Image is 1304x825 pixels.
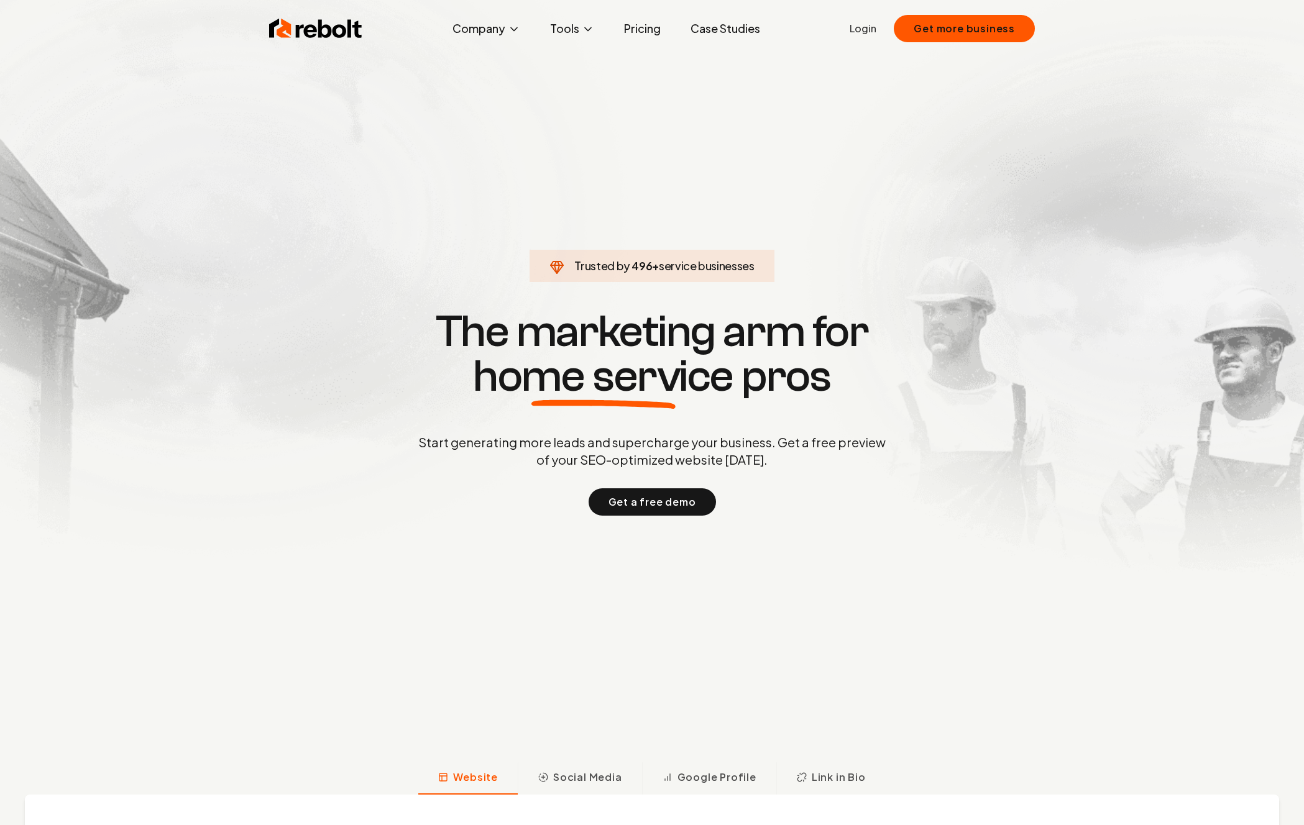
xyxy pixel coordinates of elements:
p: Start generating more leads and supercharge your business. Get a free preview of your SEO-optimiz... [416,434,888,468]
button: Social Media [518,762,642,795]
span: Website [453,770,498,785]
button: Company [443,16,530,41]
a: Pricing [614,16,671,41]
a: Login [850,21,876,36]
a: Case Studies [681,16,770,41]
h1: The marketing arm for pros [354,309,950,399]
span: Social Media [553,770,622,785]
button: Get a free demo [589,488,716,516]
span: Trusted by [574,258,630,273]
button: Link in Bio [776,762,886,795]
span: + [652,258,659,273]
span: service businesses [659,258,755,273]
span: 496 [631,257,652,275]
img: Rebolt Logo [269,16,362,41]
button: Website [418,762,518,795]
span: Google Profile [677,770,756,785]
button: Get more business [894,15,1035,42]
button: Tools [540,16,604,41]
span: home service [473,354,733,399]
span: Link in Bio [812,770,866,785]
button: Google Profile [642,762,776,795]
